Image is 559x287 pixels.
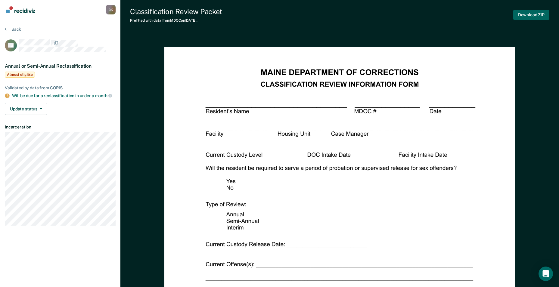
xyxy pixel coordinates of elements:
div: Open Intercom Messenger [539,267,553,281]
span: Almost eligible [5,72,35,78]
div: B K [106,5,116,14]
div: Classification Review Packet [130,7,222,16]
dt: Incarceration [5,125,116,130]
button: Back [5,26,21,32]
div: Validated by data from CORIS [5,85,116,91]
span: Annual or Semi-Annual Reclassification [5,63,92,69]
img: Recidiviz [6,6,35,13]
button: Update status [5,103,47,115]
button: Download ZIP [513,10,549,20]
div: Will be due for a reclassification in under a month [12,93,116,98]
div: Prefilled with data from MDOC on [DATE] . [130,18,222,23]
button: Profile dropdown button [106,5,116,14]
